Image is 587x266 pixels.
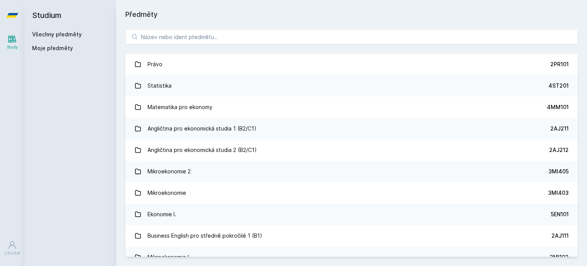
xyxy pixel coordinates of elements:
div: 5EN101 [551,211,569,218]
div: Mikroekonomie I [148,250,189,265]
div: Mikroekonomie [148,185,186,201]
div: Study [7,44,18,50]
a: Uživatel [2,237,23,260]
a: Matematika pro ekonomy 4MM101 [125,96,578,118]
div: Angličtina pro ekonomická studia 1 (B2/C1) [148,121,256,136]
div: 2AJ211 [550,125,569,132]
a: Mikroekonomie 2 3MI405 [125,161,578,182]
a: Business English pro středně pokročilé 1 (B1) 2AJ111 [125,225,578,246]
div: Uživatel [4,250,20,256]
div: Matematika pro ekonomy [148,100,212,115]
a: Statistika 4ST201 [125,75,578,96]
a: Angličtina pro ekonomická studia 1 (B2/C1) 2AJ211 [125,118,578,139]
a: Mikroekonomie 3MI403 [125,182,578,204]
div: 4ST201 [548,82,569,90]
div: Ekonomie I. [148,207,176,222]
div: 3MI102 [550,253,569,261]
div: 3MI405 [548,168,569,175]
h1: Předměty [125,9,578,20]
div: Business English pro středně pokročilé 1 (B1) [148,228,262,243]
a: Study [2,31,23,54]
div: Angličtina pro ekonomická studia 2 (B2/C1) [148,142,257,158]
a: Právo 2PR101 [125,54,578,75]
div: 2AJ212 [549,146,569,154]
div: Statistika [148,78,172,93]
a: Všechny předměty [32,31,82,38]
div: Mikroekonomie 2 [148,164,191,179]
input: Název nebo ident předmětu… [125,29,578,44]
a: Ekonomie I. 5EN101 [125,204,578,225]
a: Angličtina pro ekonomická studia 2 (B2/C1) 2AJ212 [125,139,578,161]
div: 2PR101 [550,60,569,68]
span: Moje předměty [32,44,73,52]
div: Právo [148,57,162,72]
div: 4MM101 [547,103,569,111]
div: 2AJ111 [551,232,569,240]
div: 3MI403 [548,189,569,197]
